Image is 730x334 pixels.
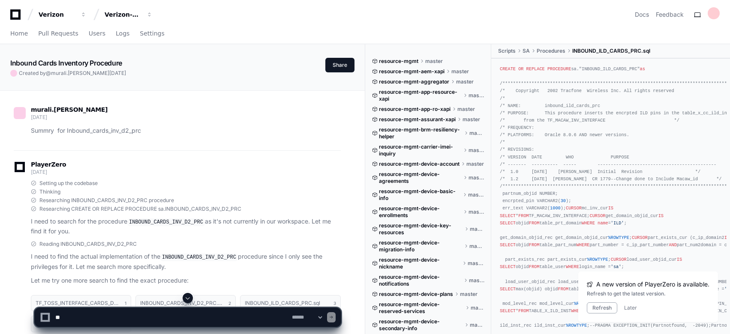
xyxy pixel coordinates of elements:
[566,264,579,269] span: WHERE
[101,7,156,22] button: Verizon-Clarify-Resource-Management
[39,197,174,204] span: Researching INBOUND_CARDS_INV_D2_PRC procedure
[529,221,540,226] span: FROM
[469,92,485,99] span: master
[598,221,608,226] span: name
[498,48,516,54] span: Scripts
[500,264,516,269] span: SELECT
[500,242,516,248] span: SELECT
[31,252,341,271] p: I need to find the actual implementation of the procedure since I only see the privileges for it....
[325,58,354,72] button: Share
[500,66,516,72] span: CREATE
[608,206,613,211] span: IS
[31,276,341,286] p: Let me try one more search to find the exact procedure:
[39,188,60,195] span: Thinking
[456,78,474,85] span: master
[500,213,516,218] span: SELECT
[451,68,469,75] span: master
[500,176,722,182] span: /* 1.2 [DATE] [PERSON_NAME] CR 1779--Change done to Include Macaw_id */
[529,242,540,248] span: FROM
[500,221,516,226] span: SELECT
[635,10,649,19] a: Docs
[379,274,462,287] span: resource-mgmt-device-notifications
[577,242,590,248] span: WHERE
[116,24,129,44] a: Logs
[38,24,78,44] a: Pull Requests
[39,10,75,19] div: Verizon
[31,106,108,113] span: murali.[PERSON_NAME]
[31,162,66,167] span: PlayerZero
[10,24,28,44] a: Home
[379,256,461,270] span: resource-mgmt-device-nickname
[38,31,78,36] span: Pull Requests
[140,31,164,36] span: Settings
[566,206,582,211] span: CURSOR
[379,143,462,157] span: resource-mgmt-carrier-imei-inquiry
[669,242,676,248] span: AND
[89,31,105,36] span: Users
[31,169,47,175] span: [DATE]
[379,188,461,202] span: resource-mgmt-device-basic-info
[379,58,418,65] span: resource-mgmt
[656,10,684,19] button: Feedback
[39,206,241,212] span: Researching CREATE OR REPLACE PROCEDURE sa.INBOUND_CARDS_INV_D2_PRC
[518,66,545,72] span: OR REPLACE
[379,106,451,113] span: resource-mgmt-app-ro-xapi
[572,48,650,54] span: INBOUND_ILD_CARDS_PRC.sql
[105,10,141,19] div: Verizon-Clarify-Resource-Management
[523,48,530,54] span: SA
[724,235,730,240] span: IN
[537,48,565,54] span: Procedures
[561,198,566,203] span: 30
[469,147,485,154] span: master
[469,174,485,181] span: master
[529,264,540,269] span: FROM
[596,280,709,289] span: A new version of PlayerZero is available.
[379,89,462,102] span: resource-mgmt-app-resource-xapi
[379,68,445,75] span: resource-mgmt-aem-xapi
[611,264,622,269] span: 'sa'
[550,206,561,211] span: 1000
[379,126,463,140] span: resource-mgmt-brm-resiliency-helper
[632,235,648,240] span: CURSOR
[500,118,679,123] span: /* from the TF_MACAW_INV_INTERFACE */
[46,70,51,76] span: @
[31,217,341,236] p: I need to search for the procedure as it's not currently in our workspace. Let me find it for you.
[469,277,485,284] span: master
[160,253,238,261] code: INBOUND_CARDS_INV_D2_PRC
[590,213,606,218] span: CURSOR
[500,286,516,292] span: SELECT
[624,304,637,311] button: Later
[19,70,126,77] span: Created by
[466,161,484,167] span: master
[587,257,608,262] span: %ROWTYPE
[379,171,462,185] span: resource-mgmt-device-agreements
[379,205,462,219] span: resource-mgmt-device-enrollments
[457,106,475,113] span: master
[469,243,485,250] span: master
[469,130,485,137] span: master
[658,213,664,218] span: IS
[587,302,617,313] button: Refresh
[31,114,47,120] span: [DATE]
[39,241,137,248] span: Reading INBOUND_CARDS_INV_D2_PRC
[640,66,645,72] span: as
[470,226,485,233] span: master
[39,180,98,187] span: Setting up the codebase
[469,209,485,215] span: master
[379,78,449,85] span: resource-mgmt-aggregator
[677,257,682,262] span: IS
[500,169,700,174] span: /* 1.0 [DATE] [PERSON_NAME] Initial Revision */
[379,222,463,236] span: resource-mgmt-device-key-resources
[611,257,627,262] span: CURSOR
[116,31,129,36] span: Logs
[547,66,571,72] span: PROCEDURE
[10,31,28,36] span: Home
[10,59,122,67] app-text-character-animate: Inbound Cards Inventory Procedure
[379,161,460,167] span: resource-mgmt-device-account
[35,7,90,22] button: Verizon
[460,291,478,298] span: master
[425,58,443,65] span: master
[518,213,529,218] span: FROM
[379,239,463,253] span: resource-mgmt-device-migration-info
[611,221,624,226] span: 'ILD'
